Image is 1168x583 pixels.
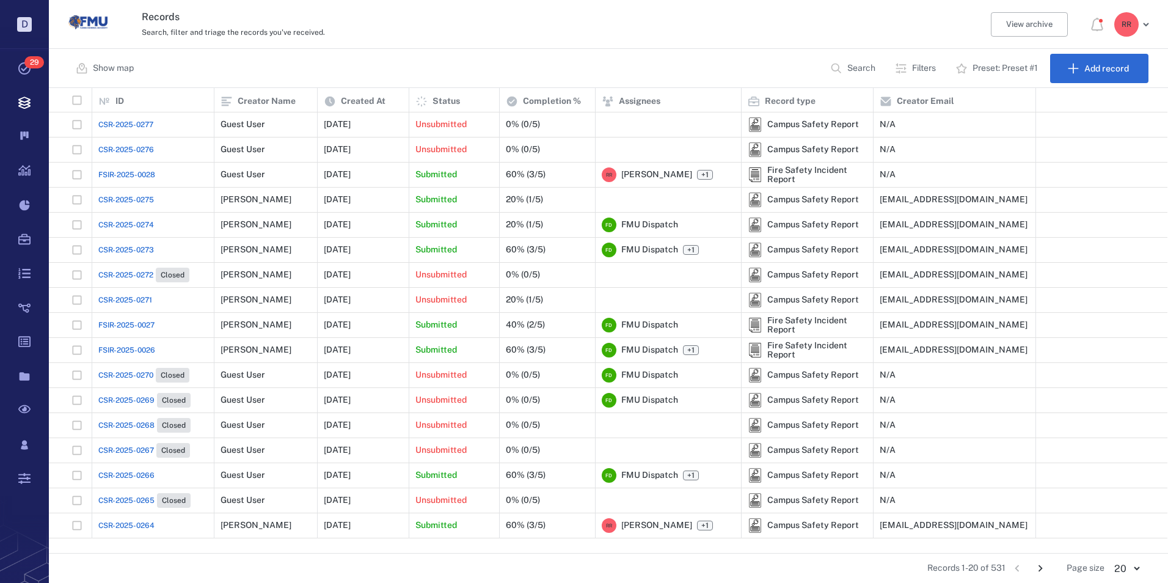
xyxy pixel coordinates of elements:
[433,95,460,108] p: Status
[1104,562,1148,576] div: 20
[748,418,762,433] img: icon Campus Safety Report
[324,194,351,206] p: [DATE]
[619,95,660,108] p: Assignees
[221,370,265,380] div: Guest User
[506,120,540,129] div: 0% (0/5)
[748,443,762,458] div: Campus Safety Report
[748,117,762,132] img: icon Campus Safety Report
[221,195,291,204] div: [PERSON_NAME]
[1114,12,1153,37] button: RR
[880,220,1027,229] div: [EMAIL_ADDRESS][DOMAIN_NAME]
[767,446,859,455] div: Campus Safety Report
[506,370,540,380] div: 0% (0/5)
[748,167,762,182] img: icon Fire Safety Incident Report
[415,119,467,131] p: Unsubmitted
[602,243,616,257] div: F D
[415,169,457,181] p: Submitted
[98,520,155,531] span: CSR-2025-0264
[602,218,616,232] div: F D
[880,320,1027,329] div: [EMAIL_ADDRESS][DOMAIN_NAME]
[1067,562,1104,574] span: Page size
[324,319,351,331] p: [DATE]
[685,471,697,481] span: +1
[506,521,546,530] div: 60% (3/5)
[68,54,144,83] button: Show map
[98,493,191,508] a: CSR-2025-0265Closed
[324,444,351,457] p: [DATE]
[415,444,467,457] p: Unsubmitted
[324,244,351,256] p: [DATE]
[221,145,265,154] div: Guest User
[523,95,581,108] p: Completion %
[221,120,265,129] div: Guest User
[221,295,291,304] div: [PERSON_NAME]
[683,245,699,255] span: +1
[98,368,189,383] a: CSR-2025-0270Closed
[880,420,896,430] div: N/A
[888,54,946,83] button: Filters
[621,519,692,532] span: [PERSON_NAME]
[880,270,1027,279] div: [EMAIL_ADDRESS][DOMAIN_NAME]
[68,3,108,42] img: Florida Memorial University logo
[973,62,1038,75] p: Preset: Preset #1
[98,443,190,458] a: CSR-2025-0267Closed
[415,369,467,381] p: Unsubmitted
[748,193,762,207] div: Campus Safety Report
[324,169,351,181] p: [DATE]
[506,395,540,405] div: 0% (0/5)
[748,493,762,508] div: Campus Safety Report
[98,119,153,130] a: CSR-2025-0277
[767,316,867,335] div: Fire Safety Incident Report
[699,521,711,531] span: +1
[602,368,616,383] div: F D
[415,144,467,156] p: Unsubmitted
[324,394,351,406] p: [DATE]
[748,418,762,433] div: Campus Safety Report
[748,343,762,358] div: Fire Safety Incident Report
[324,119,351,131] p: [DATE]
[221,496,265,505] div: Guest User
[683,345,699,355] span: +1
[685,345,697,356] span: +1
[324,294,351,306] p: [DATE]
[767,145,859,154] div: Campus Safety Report
[506,320,545,329] div: 40% (2/5)
[221,270,291,279] div: [PERSON_NAME]
[98,219,154,230] a: CSR-2025-0274
[767,295,859,304] div: Campus Safety Report
[324,494,351,507] p: [DATE]
[506,170,546,179] div: 60% (3/5)
[621,344,678,356] span: FMU Dispatch
[602,518,616,533] div: R R
[159,420,188,431] span: Closed
[621,244,678,256] span: FMU Dispatch
[506,220,543,229] div: 20% (1/5)
[748,493,762,508] img: icon Campus Safety Report
[415,469,457,482] p: Submitted
[142,10,803,24] h3: Records
[748,218,762,232] div: Campus Safety Report
[415,294,467,306] p: Unsubmitted
[621,469,678,482] span: FMU Dispatch
[880,471,896,480] div: N/A
[17,17,32,32] p: D
[98,395,155,406] span: CSR-2025-0269
[748,368,762,383] img: icon Campus Safety Report
[880,245,1027,254] div: [EMAIL_ADDRESS][DOMAIN_NAME]
[912,62,936,75] p: Filters
[748,318,762,332] div: Fire Safety Incident Report
[98,169,155,180] a: FSIR-2025-0028
[602,393,616,408] div: F D
[98,194,154,205] a: CSR-2025-0275
[98,295,152,306] a: CSR-2025-0271
[221,521,291,530] div: [PERSON_NAME]
[415,519,457,532] p: Submitted
[98,470,155,481] span: CSR-2025-0266
[158,270,187,280] span: Closed
[765,95,816,108] p: Record type
[221,420,265,430] div: Guest User
[927,562,1006,574] span: Records 1-20 of 531
[602,167,616,182] div: R R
